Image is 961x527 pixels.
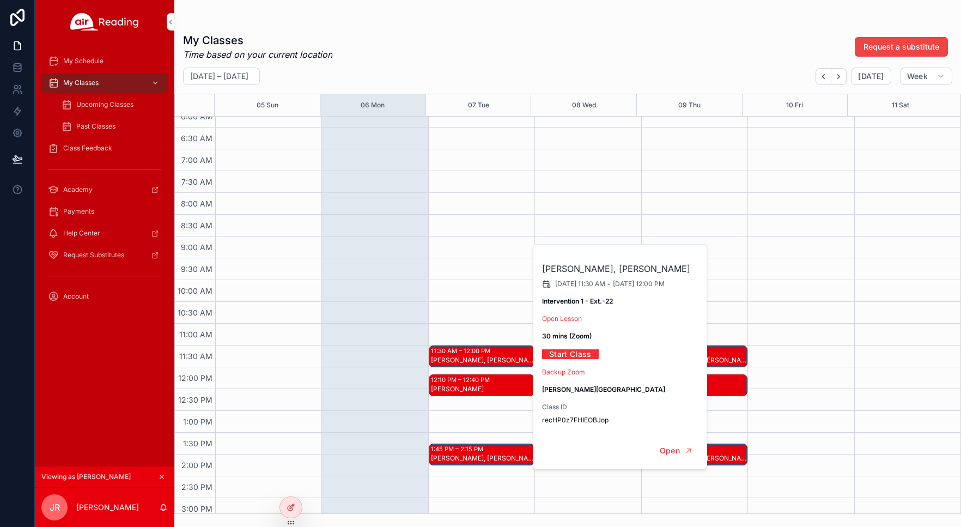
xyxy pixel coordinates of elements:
[175,308,215,317] span: 10:30 AM
[542,332,592,340] strong: 30 mins (Zoom)
[831,68,847,85] button: Next
[41,245,168,265] a: Request Substitutes
[178,243,215,252] span: 9:00 AM
[678,94,701,116] button: 09 Thu
[542,416,699,425] span: recHP0z7FHIEOBJop
[175,373,215,383] span: 12:00 PM
[35,44,174,320] div: scrollable content
[542,314,582,323] a: Open Lesson
[431,375,492,384] div: 12:10 PM – 12:40 PM
[900,68,952,85] button: Week
[41,473,131,481] span: Viewing as [PERSON_NAME]
[179,461,215,470] span: 2:00 PM
[431,347,493,355] div: 11:30 AM – 12:00 PM
[63,229,100,238] span: Help Center
[653,442,700,460] button: Open
[660,446,680,456] span: Open
[542,262,699,275] h2: [PERSON_NAME], [PERSON_NAME]
[178,264,215,274] span: 9:30 AM
[429,444,534,465] div: 1:45 PM – 2:15 PM[PERSON_NAME], [PERSON_NAME] M
[175,395,215,404] span: 12:30 PM
[431,454,533,463] div: [PERSON_NAME], [PERSON_NAME] M
[542,297,613,305] strong: Intervention 1 - Ext.-22
[41,180,168,199] a: Academy
[190,71,248,82] h2: [DATE] – [DATE]
[70,13,139,31] img: App logo
[257,94,278,116] button: 05 Sun
[41,223,168,243] a: Help Center
[555,280,605,288] span: [DATE] 11:30 AM
[41,287,168,306] a: Account
[54,95,168,114] a: Upcoming Classes
[54,117,168,136] a: Past Classes
[179,155,215,165] span: 7:00 AM
[429,346,534,367] div: 11:30 AM – 12:00 PM[PERSON_NAME], [PERSON_NAME]
[858,71,884,81] span: [DATE]
[183,48,332,61] em: Time based on your current location
[907,71,928,81] span: Week
[41,73,168,93] a: My Classes
[892,94,909,116] button: 11 Sat
[863,41,939,52] span: Request a substitute
[178,112,215,121] span: 6:00 AM
[607,280,611,288] span: -
[63,78,99,87] span: My Classes
[41,202,168,221] a: Payments
[179,177,215,186] span: 7:30 AM
[63,292,89,301] span: Account
[178,199,215,208] span: 8:00 AM
[41,51,168,71] a: My Schedule
[786,94,803,116] button: 10 Fri
[431,445,486,453] div: 1:45 PM – 2:15 PM
[542,403,699,411] span: Class ID
[76,502,139,513] p: [PERSON_NAME]
[179,482,215,492] span: 2:30 PM
[183,33,332,48] h1: My Classes
[542,346,599,362] a: Start Class
[180,417,215,426] span: 1:00 PM
[855,37,948,57] button: Request a substitute
[613,280,665,288] span: [DATE] 12:00 PM
[542,368,585,376] a: Backup Zoom
[76,100,133,109] span: Upcoming Classes
[177,330,215,339] span: 11:00 AM
[63,144,112,153] span: Class Feedback
[50,501,60,514] span: JR
[178,221,215,230] span: 8:30 AM
[180,439,215,448] span: 1:30 PM
[63,207,94,216] span: Payments
[177,352,215,361] span: 11:30 AM
[572,94,596,116] button: 08 Wed
[431,356,533,365] div: [PERSON_NAME], [PERSON_NAME]
[63,57,104,65] span: My Schedule
[816,68,831,85] button: Back
[63,185,93,194] span: Academy
[175,286,215,295] span: 10:00 AM
[429,375,534,396] div: 12:10 PM – 12:40 PM[PERSON_NAME]
[361,94,385,116] button: 06 Mon
[431,385,533,393] div: [PERSON_NAME]
[76,122,115,131] span: Past Classes
[468,94,489,116] button: 07 Tue
[41,138,168,158] a: Class Feedback
[178,134,215,143] span: 6:30 AM
[63,251,124,259] span: Request Substitutes
[179,504,215,513] span: 3:00 PM
[542,385,665,393] strong: [PERSON_NAME][GEOGRAPHIC_DATA]
[851,68,891,85] button: [DATE]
